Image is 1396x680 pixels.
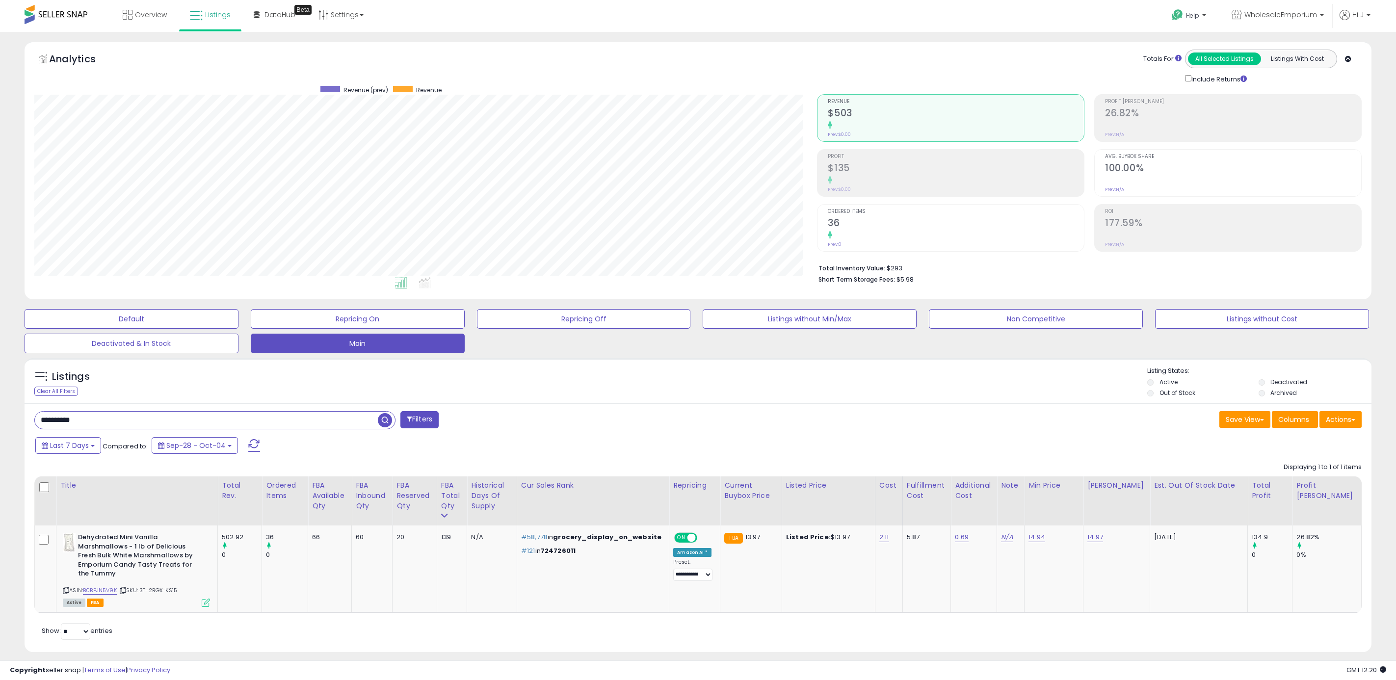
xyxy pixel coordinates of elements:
div: Total Profit [1252,480,1288,501]
div: 60 [356,533,385,542]
label: Archived [1270,389,1297,397]
div: Cost [879,480,898,491]
span: Avg. Buybox Share [1105,154,1361,159]
small: FBA [724,533,742,544]
b: Short Term Storage Fees: [818,275,895,284]
span: Profit [828,154,1084,159]
div: Additional Cost [955,480,993,501]
button: Repricing On [251,309,465,329]
span: Ordered Items [828,209,1084,214]
div: Include Returns [1178,73,1259,84]
strong: Copyright [10,665,46,675]
b: Total Inventory Value: [818,264,885,272]
div: FBA Total Qty [441,480,463,511]
button: Filters [400,411,439,428]
span: All listings currently available for purchase on Amazon [63,599,85,607]
h2: 26.82% [1105,107,1361,121]
a: 14.94 [1028,532,1045,542]
div: Historical Days Of Supply [471,480,513,511]
span: Compared to: [103,442,148,451]
div: 134.9 [1252,533,1292,542]
div: ASIN: [63,533,210,605]
div: Clear All Filters [34,387,78,396]
span: Listings [205,10,231,20]
span: Hi J [1352,10,1364,20]
h2: $503 [828,107,1084,121]
h2: 36 [828,217,1084,231]
div: N/A [471,533,509,542]
a: Terms of Use [84,665,126,675]
small: Prev: N/A [1105,241,1124,247]
div: 0 [1252,550,1292,559]
div: FBA Reserved Qty [396,480,433,511]
div: Current Buybox Price [724,480,778,501]
button: All Selected Listings [1188,52,1261,65]
small: Prev: $0.00 [828,131,851,137]
button: Main [251,334,465,353]
label: Deactivated [1270,378,1307,386]
a: Hi J [1340,10,1370,32]
li: $293 [818,262,1354,273]
button: Listings without Min/Max [703,309,917,329]
span: grocery_display_on_website [553,532,661,542]
span: OFF [696,534,711,542]
button: Default [25,309,238,329]
h5: Listings [52,370,90,384]
button: Deactivated & In Stock [25,334,238,353]
span: Show: entries [42,626,112,635]
span: Overview [135,10,167,20]
div: 0 [266,550,308,559]
span: 724726011 [541,546,576,555]
button: Save View [1219,411,1270,428]
i: Get Help [1171,9,1184,21]
h2: 177.59% [1105,217,1361,231]
span: FBA [87,599,104,607]
a: Privacy Policy [127,665,170,675]
a: Help [1164,1,1216,32]
div: [PERSON_NAME] [1087,480,1146,491]
a: 0.69 [955,532,969,542]
div: 20 [396,533,429,542]
span: Last 7 Days [50,441,89,450]
small: Prev: 0 [828,241,842,247]
div: 502.92 [222,533,262,542]
img: 41EHlhRJzRL._SL40_.jpg [63,533,76,552]
div: 5.87 [907,533,943,542]
a: B0BPJN5V9K [83,586,117,595]
div: Note [1001,480,1020,491]
button: Listings With Cost [1261,52,1334,65]
div: Title [60,480,213,491]
div: 0% [1296,550,1361,559]
div: 66 [312,533,344,542]
button: Sep-28 - Oct-04 [152,437,238,454]
label: Active [1159,378,1178,386]
div: Amazon AI * [673,548,711,557]
span: 2025-10-13 12:20 GMT [1346,665,1386,675]
p: Listing States: [1147,366,1371,376]
button: Listings without Cost [1155,309,1369,329]
div: Cur Sales Rank [521,480,665,491]
span: 13.97 [745,532,761,542]
div: Tooltip anchor [294,5,312,15]
div: FBA inbound Qty [356,480,388,511]
span: Revenue [416,86,442,94]
small: Prev: N/A [1105,131,1124,137]
span: #58,778 [521,532,548,542]
h2: 100.00% [1105,162,1361,176]
span: Revenue (prev) [343,86,388,94]
button: Repricing Off [477,309,691,329]
div: Est. Out Of Stock Date [1154,480,1243,491]
b: Dehydrated Mini Vanilla Marshmallows - 1 lb of Delicious Fresh Bulk White Marshmallows by Emporiu... [78,533,197,581]
label: Out of Stock [1159,389,1195,397]
span: Sep-28 - Oct-04 [166,441,226,450]
small: Prev: N/A [1105,186,1124,192]
span: ROI [1105,209,1361,214]
div: 26.82% [1296,533,1361,542]
span: Revenue [828,99,1084,105]
a: 14.97 [1087,532,1103,542]
span: #121 [521,546,535,555]
div: FBA Available Qty [312,480,347,511]
div: Total Rev. [222,480,258,501]
div: Repricing [673,480,716,491]
div: Profit [PERSON_NAME] [1296,480,1357,501]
